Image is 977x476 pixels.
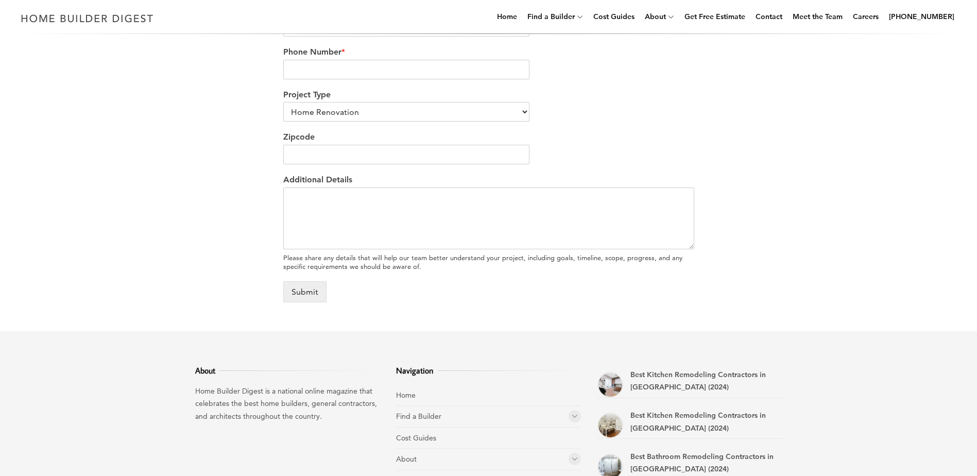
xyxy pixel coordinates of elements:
[396,433,436,443] a: Cost Guides
[396,412,441,421] a: Find a Builder
[630,411,766,433] a: Best Kitchen Remodeling Contractors in [GEOGRAPHIC_DATA] (2024)
[283,281,327,302] button: Submit
[396,454,417,464] a: About
[396,390,416,400] a: Home
[779,402,965,464] iframe: Drift Widget Chat Controller
[630,370,766,392] a: Best Kitchen Remodeling Contractors in [GEOGRAPHIC_DATA] (2024)
[283,132,694,143] label: Zipcode
[195,364,380,377] h3: About
[283,90,694,100] label: Project Type
[396,364,581,377] h3: Navigation
[630,452,774,474] a: Best Bathroom Remodeling Contractors in [GEOGRAPHIC_DATA] (2024)
[16,8,158,28] img: Home Builder Digest
[283,47,694,58] label: Phone Number
[283,175,694,185] label: Additional Details
[597,372,623,398] a: Best Kitchen Remodeling Contractors in Suffolk (2024)
[283,253,694,271] div: Please share any details that will help our team better understand your project, including goals,...
[597,413,623,438] a: Best Kitchen Remodeling Contractors in Chesapeake (2024)
[195,385,380,423] p: Home Builder Digest is a national online magazine that celebrates the best home builders, general...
